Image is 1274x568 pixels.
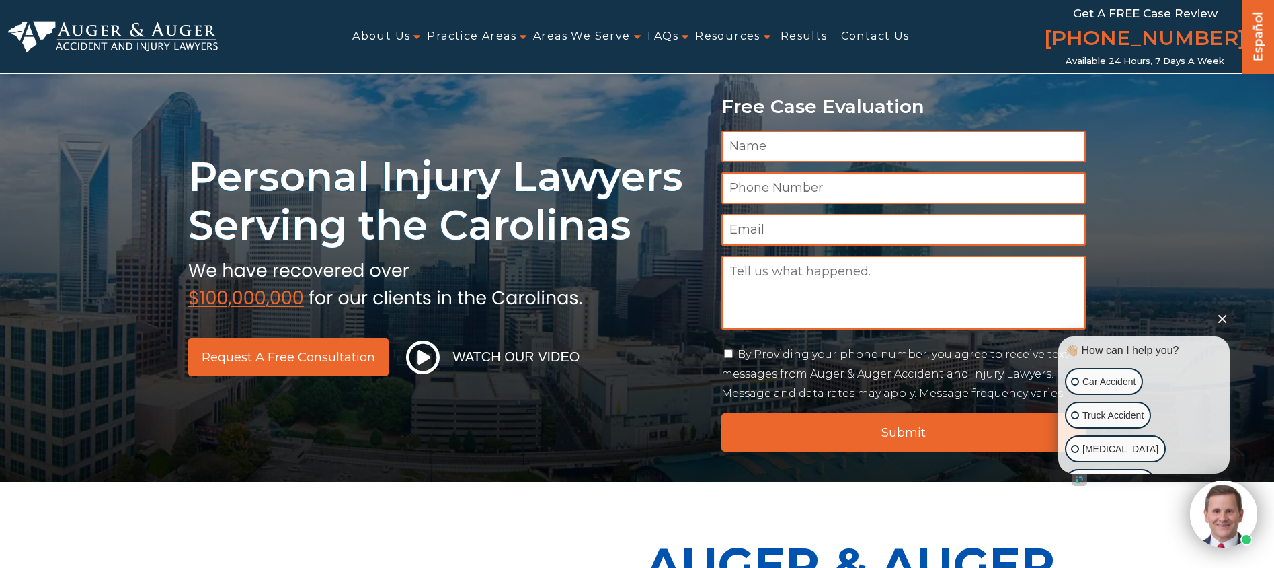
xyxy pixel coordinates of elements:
[188,338,389,376] a: Request a Free Consultation
[721,131,1086,162] input: Name
[1044,24,1246,56] a: [PHONE_NUMBER]
[188,153,705,250] h1: Personal Injury Lawyers Serving the Carolinas
[721,348,1069,400] label: By Providing your phone number, you agree to receive text messages from Auger & Auger Accident an...
[1213,309,1232,328] button: Close Intaker Chat Widget
[352,22,410,52] a: About Us
[402,340,584,375] button: Watch Our Video
[427,22,516,52] a: Practice Areas
[721,413,1086,452] input: Submit
[188,256,582,308] img: sub text
[721,172,1086,204] input: Phone Number
[721,214,1086,246] input: Email
[1082,407,1144,424] p: Truck Accident
[721,96,1086,117] p: Free Case Evaluation
[533,22,631,52] a: Areas We Serve
[1190,481,1257,548] img: Intaker widget Avatar
[1082,374,1136,390] p: Car Accident
[647,22,679,52] a: FAQs
[1073,7,1218,20] span: Get a FREE Case Review
[8,21,218,53] img: Auger & Auger Accident and Injury Lawyers Logo
[1066,56,1224,67] span: Available 24 Hours, 7 Days a Week
[781,22,828,52] a: Results
[1072,474,1087,486] a: Open intaker chat
[695,22,760,52] a: Resources
[1062,343,1226,358] div: 👋🏼 How can I help you?
[841,22,910,52] a: Contact Us
[1082,441,1158,458] p: [MEDICAL_DATA]
[202,351,375,363] span: Request a Free Consultation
